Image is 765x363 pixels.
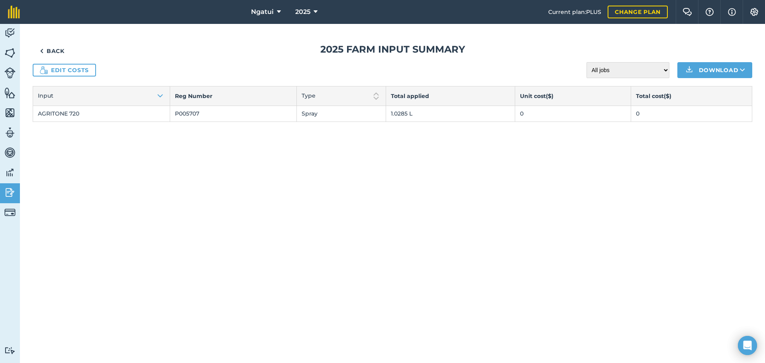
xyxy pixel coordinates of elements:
th: Unit cost ( $ ) [515,86,631,106]
th: Reg Number [170,86,297,106]
img: Icon showing a money bag [40,66,48,74]
img: svg+xml;base64,PHN2ZyB4bWxucz0iaHR0cDovL3d3dy53My5vcmcvMjAwMC9zdmciIHdpZHRoPSI1NiIgaGVpZ2h0PSI2MC... [4,47,16,59]
img: svg+xml;base64,PD94bWwgdmVyc2lvbj0iMS4wIiBlbmNvZGluZz0idXRmLTgiPz4KPCEtLSBHZW5lcmF0b3I6IEFkb2JlIE... [4,186,16,198]
td: P005707 [170,106,297,122]
td: AGRITONE 720 [33,106,170,122]
img: svg+xml;base64,PHN2ZyB4bWxucz0iaHR0cDovL3d3dy53My5vcmcvMjAwMC9zdmciIHdpZHRoPSI1NiIgaGVpZ2h0PSI2MC... [4,87,16,99]
span: Ngatui [251,7,274,17]
img: svg+xml;base64,PD94bWwgdmVyc2lvbj0iMS4wIiBlbmNvZGluZz0idXRmLTgiPz4KPCEtLSBHZW5lcmF0b3I6IEFkb2JlIE... [4,67,16,78]
span: Current plan : PLUS [548,8,601,16]
button: Type [297,86,386,106]
th: Total cost ( $ ) [631,86,752,106]
img: svg+xml;base64,PD94bWwgdmVyc2lvbj0iMS4wIiBlbmNvZGluZz0idXRmLTgiPz4KPCEtLSBHZW5lcmF0b3I6IEFkb2JlIE... [4,207,16,218]
td: 0 [515,106,631,122]
h1: 2025 Farm input summary [33,43,752,56]
td: 1.0285 L [386,106,515,122]
img: Two speech bubbles overlapping with the left bubble in the forefront [683,8,692,16]
img: Arrow pointing down to show items are sorted in ascending order [155,91,165,101]
img: svg+xml;base64,PHN2ZyB4bWxucz0iaHR0cDovL3d3dy53My5vcmcvMjAwMC9zdmciIHdpZHRoPSI1NiIgaGVpZ2h0PSI2MC... [4,107,16,119]
img: fieldmargin Logo [8,6,20,18]
div: Open Intercom Messenger [738,336,757,355]
a: Edit costs [33,64,96,77]
a: Back [33,43,72,59]
img: svg+xml;base64,PD94bWwgdmVyc2lvbj0iMS4wIiBlbmNvZGluZz0idXRmLTgiPz4KPCEtLSBHZW5lcmF0b3I6IEFkb2JlIE... [4,27,16,39]
img: svg+xml;base64,PD94bWwgdmVyc2lvbj0iMS4wIiBlbmNvZGluZz0idXRmLTgiPz4KPCEtLSBHZW5lcmF0b3I6IEFkb2JlIE... [4,127,16,139]
button: Input [33,86,170,106]
td: Spray [297,106,386,122]
img: A cog icon [749,8,759,16]
img: Download icon [685,65,694,75]
a: Change plan [608,6,668,18]
img: svg+xml;base64,PHN2ZyB4bWxucz0iaHR0cDovL3d3dy53My5vcmcvMjAwMC9zdmciIHdpZHRoPSIxNyIgaGVpZ2h0PSIxNy... [728,7,736,17]
th: Total applied [386,86,515,106]
button: Download [677,62,752,78]
img: svg+xml;base64,PHN2ZyB4bWxucz0iaHR0cDovL3d3dy53My5vcmcvMjAwMC9zdmciIHdpZHRoPSI5IiBoZWlnaHQ9IjI0Ii... [40,46,43,56]
img: Two arrows, one pointing up and one pointing down to show sort is not active on this column [371,91,381,101]
td: 0 [631,106,752,122]
img: A question mark icon [705,8,714,16]
img: svg+xml;base64,PD94bWwgdmVyc2lvbj0iMS4wIiBlbmNvZGluZz0idXRmLTgiPz4KPCEtLSBHZW5lcmF0b3I6IEFkb2JlIE... [4,147,16,159]
img: svg+xml;base64,PD94bWwgdmVyc2lvbj0iMS4wIiBlbmNvZGluZz0idXRmLTgiPz4KPCEtLSBHZW5lcmF0b3I6IEFkb2JlIE... [4,167,16,179]
span: 2025 [295,7,310,17]
img: svg+xml;base64,PD94bWwgdmVyc2lvbj0iMS4wIiBlbmNvZGluZz0idXRmLTgiPz4KPCEtLSBHZW5lcmF0b3I6IEFkb2JlIE... [4,347,16,354]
